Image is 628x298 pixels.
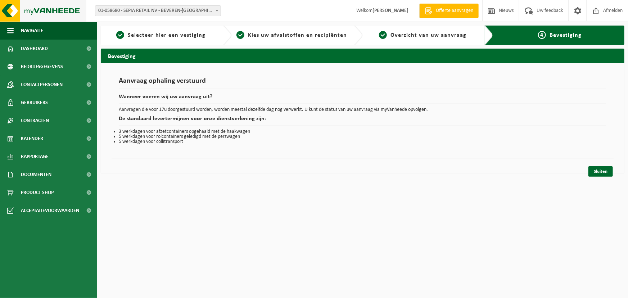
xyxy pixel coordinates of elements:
span: Contactpersonen [21,76,63,94]
strong: [PERSON_NAME] [372,8,408,13]
a: Offerte aanvragen [419,4,479,18]
span: 4 [538,31,546,39]
li: 3 werkdagen voor afzetcontainers opgehaald met de haakwagen [119,129,606,134]
span: 2 [236,31,244,39]
h2: De standaard levertermijnen voor onze dienstverlening zijn: [119,116,606,126]
span: 01-058680 - SEPIA RETAIL NV - BEVEREN-WAAS [95,5,221,16]
h1: Aanvraag ophaling verstuurd [119,77,606,89]
span: Overzicht van uw aanvraag [390,32,466,38]
span: Contracten [21,112,49,130]
span: Acceptatievoorwaarden [21,202,79,220]
span: Product Shop [21,184,54,202]
a: Sluiten [588,166,613,177]
p: Aanvragen die voor 17u doorgestuurd worden, worden meestal dezelfde dag nog verwerkt. U kunt de s... [119,107,606,112]
h2: Wanneer voeren wij uw aanvraag uit? [119,94,606,104]
span: Bevestiging [550,32,582,38]
span: Gebruikers [21,94,48,112]
span: Rapportage [21,148,49,166]
span: 01-058680 - SEPIA RETAIL NV - BEVEREN-WAAS [95,6,221,16]
li: 5 werkdagen voor rolcontainers geledigd met de perswagen [119,134,606,139]
span: Kies uw afvalstoffen en recipiënten [248,32,347,38]
span: Documenten [21,166,51,184]
span: Selecteer hier een vestiging [128,32,205,38]
span: Navigatie [21,22,43,40]
a: 2Kies uw afvalstoffen en recipiënten [235,31,348,40]
span: Dashboard [21,40,48,58]
span: Kalender [21,130,43,148]
a: 3Overzicht van uw aanvraag [366,31,479,40]
h2: Bevestiging [101,49,624,63]
span: Bedrijfsgegevens [21,58,63,76]
span: 1 [116,31,124,39]
span: Offerte aanvragen [434,7,475,14]
a: 1Selecteer hier een vestiging [104,31,217,40]
span: 3 [379,31,387,39]
li: 5 werkdagen voor collitransport [119,139,606,144]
